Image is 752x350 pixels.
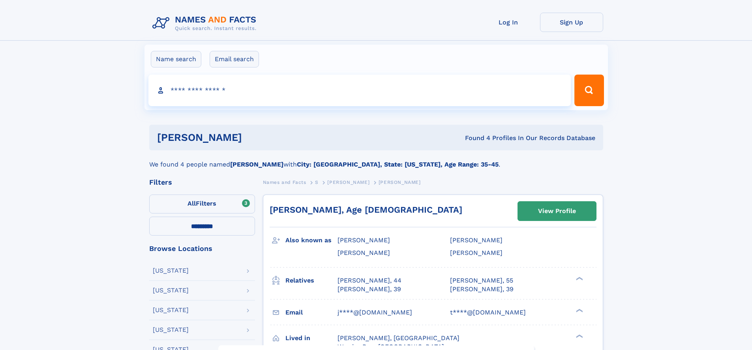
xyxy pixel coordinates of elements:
[210,51,259,67] label: Email search
[538,202,576,220] div: View Profile
[315,177,319,187] a: S
[148,75,571,106] input: search input
[353,134,595,142] div: Found 4 Profiles In Our Records Database
[285,274,338,287] h3: Relatives
[327,177,369,187] a: [PERSON_NAME]
[230,161,283,168] b: [PERSON_NAME]
[338,276,401,285] a: [PERSON_NAME], 44
[149,150,603,169] div: We found 4 people named with .
[285,306,338,319] h3: Email
[153,307,189,313] div: [US_STATE]
[338,334,459,342] span: [PERSON_NAME], [GEOGRAPHIC_DATA]
[151,51,201,67] label: Name search
[263,177,306,187] a: Names and Facts
[338,249,390,256] span: [PERSON_NAME]
[379,180,421,185] span: [PERSON_NAME]
[270,205,462,215] a: [PERSON_NAME], Age [DEMOGRAPHIC_DATA]
[540,13,603,32] a: Sign Up
[574,308,583,313] div: ❯
[149,179,255,186] div: Filters
[157,133,354,142] h1: [PERSON_NAME]
[153,287,189,294] div: [US_STATE]
[574,276,583,281] div: ❯
[153,268,189,274] div: [US_STATE]
[285,331,338,345] h3: Lived in
[149,245,255,252] div: Browse Locations
[149,13,263,34] img: Logo Names and Facts
[450,285,514,294] a: [PERSON_NAME], 39
[574,333,583,339] div: ❯
[285,234,338,247] h3: Also known as
[338,285,401,294] a: [PERSON_NAME], 39
[574,75,604,106] button: Search Button
[188,200,196,207] span: All
[477,13,540,32] a: Log In
[450,276,513,285] a: [PERSON_NAME], 55
[153,327,189,333] div: [US_STATE]
[338,236,390,244] span: [PERSON_NAME]
[450,249,503,256] span: [PERSON_NAME]
[149,195,255,213] label: Filters
[315,180,319,185] span: S
[518,202,596,221] a: View Profile
[450,236,503,244] span: [PERSON_NAME]
[297,161,499,168] b: City: [GEOGRAPHIC_DATA], State: [US_STATE], Age Range: 35-45
[327,180,369,185] span: [PERSON_NAME]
